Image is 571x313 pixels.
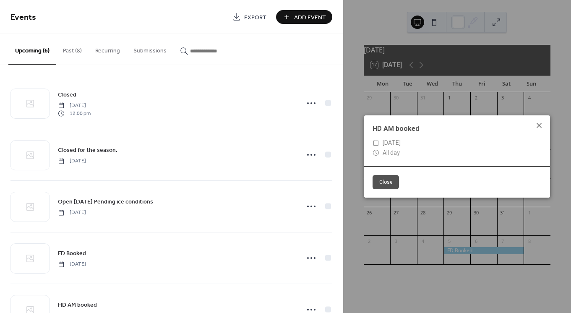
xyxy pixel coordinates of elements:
a: FD Booked [58,248,86,258]
a: HD AM booked [58,300,97,310]
span: Export [244,13,266,22]
div: ​ [373,148,379,158]
button: Recurring [89,34,127,64]
span: FD Booked [58,249,86,258]
a: Closed for the season. [58,145,117,155]
button: Add Event [276,10,332,24]
span: 12:00 pm [58,110,91,117]
div: HD AM booked [364,124,550,134]
span: Events [10,9,36,26]
button: Upcoming (6) [8,34,56,65]
button: Past (8) [56,34,89,64]
span: [DATE] [58,261,86,268]
span: Closed [58,91,76,99]
a: Closed [58,90,76,99]
span: HD AM booked [58,301,97,310]
span: Open [DATE] Pending ice conditions [58,198,153,206]
button: Submissions [127,34,173,64]
span: [DATE] [58,157,86,165]
span: Add Event [294,13,326,22]
span: [DATE] [383,138,401,148]
button: Close [373,175,399,189]
a: Export [226,10,273,24]
span: Closed for the season. [58,146,117,155]
span: [DATE] [58,102,91,110]
div: ​ [373,138,379,148]
a: Open [DATE] Pending ice conditions [58,197,153,206]
span: [DATE] [58,209,86,216]
span: All day [383,148,400,158]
